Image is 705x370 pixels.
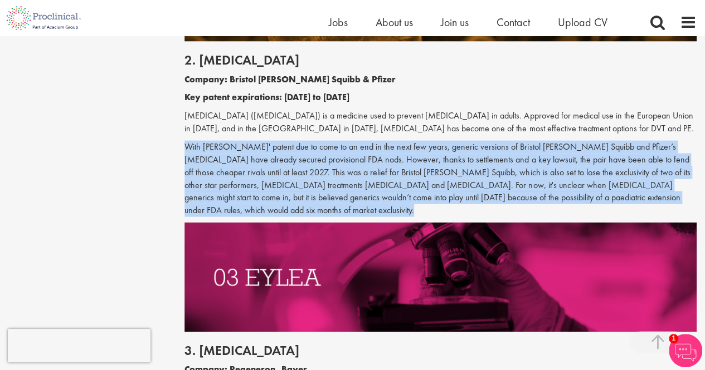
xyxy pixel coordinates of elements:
h2: 2. [MEDICAL_DATA] [184,53,697,67]
p: With [PERSON_NAME]' patent due to come to an end in the next few years, generic versions of Brist... [184,141,697,217]
h2: 3. [MEDICAL_DATA] [184,343,697,358]
iframe: reCAPTCHA [8,329,150,362]
b: Key patent expirations: [DATE] to [DATE] [184,91,349,103]
img: Chatbot [669,334,702,367]
b: Company: Bristol [PERSON_NAME] Squibb & Pfizer [184,73,396,85]
img: Drugs with patents due to expire Eylea [184,223,697,332]
p: [MEDICAL_DATA] ([MEDICAL_DATA]) is a medicine used to prevent [MEDICAL_DATA] in adults. Approved ... [184,110,697,135]
a: Contact [497,15,530,29]
a: Jobs [329,15,348,29]
span: 1 [669,334,678,343]
a: Upload CV [558,15,607,29]
a: Join us [441,15,469,29]
a: About us [376,15,413,29]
